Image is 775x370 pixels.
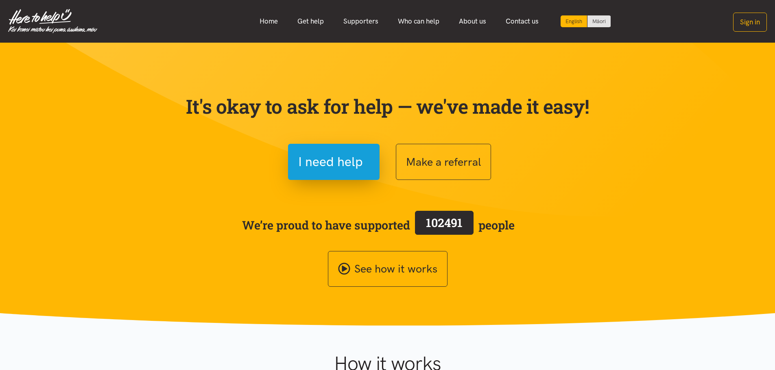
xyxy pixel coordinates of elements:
a: About us [449,13,496,30]
button: Make a referral [396,144,491,180]
img: Home [8,9,97,33]
a: Supporters [334,13,388,30]
button: Sign in [733,13,767,32]
a: See how it works [328,251,448,287]
a: Contact us [496,13,548,30]
div: Current language [561,15,587,27]
span: We’re proud to have supported people [242,209,515,241]
a: Get help [288,13,334,30]
span: I need help [298,151,363,172]
div: Language toggle [561,15,611,27]
a: Who can help [388,13,449,30]
p: It's okay to ask for help — we've made it easy! [184,95,591,118]
a: 102491 [410,209,478,241]
a: Home [250,13,288,30]
a: Switch to Te Reo Māori [587,15,611,27]
span: 102491 [426,215,463,230]
button: I need help [288,144,380,180]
